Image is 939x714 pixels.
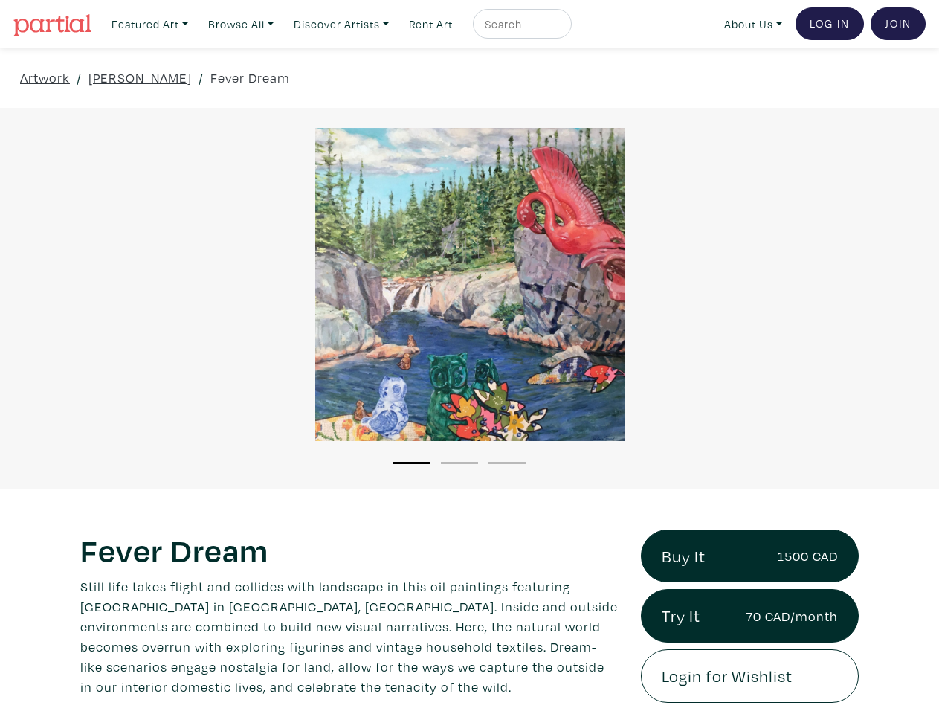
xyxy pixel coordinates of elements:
span: / [77,68,82,88]
button: 3 of 3 [488,462,526,464]
a: Try It70 CAD/month [641,589,859,643]
a: Browse All [201,9,280,39]
button: 2 of 3 [441,462,478,464]
button: 1 of 3 [393,462,430,464]
a: Log In [796,7,864,40]
a: [PERSON_NAME] [88,68,192,88]
input: Search [483,15,558,33]
a: About Us [717,9,789,39]
span: / [199,68,204,88]
a: Artwork [20,68,70,88]
a: Buy It1500 CAD [641,530,859,583]
h1: Fever Dream [80,530,619,570]
a: Rent Art [402,9,459,39]
a: Discover Artists [287,9,396,39]
a: Fever Dream [210,68,290,88]
small: 1500 CAD [778,546,838,566]
a: Join [871,7,926,40]
a: Login for Wishlist [641,649,859,703]
p: Still life takes flight and collides with landscape in this oil paintings featuring [GEOGRAPHIC_D... [80,576,619,697]
span: Login for Wishlist [662,663,793,689]
small: 70 CAD/month [746,606,838,626]
a: Featured Art [105,9,195,39]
